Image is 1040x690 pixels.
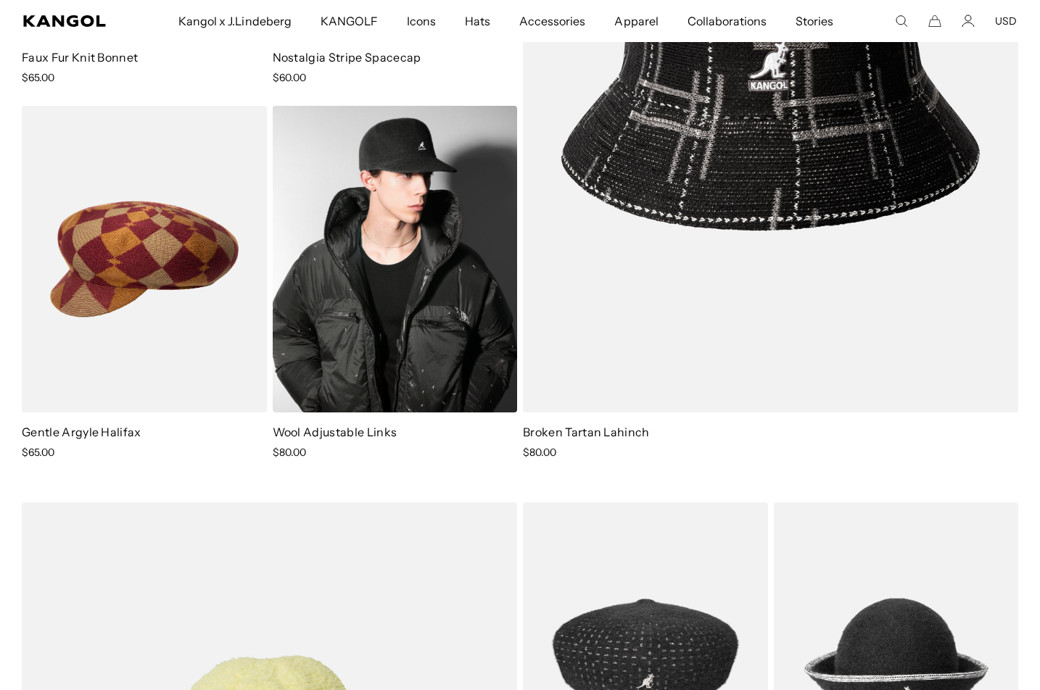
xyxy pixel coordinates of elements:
a: Account [962,14,975,28]
img: Wool Adjustable Links [273,106,518,413]
a: Nostalgia Stripe Spacecap [273,50,421,65]
span: $80.00 [273,446,306,459]
button: Cart [928,14,941,28]
span: $65.00 [22,71,54,84]
button: USD [995,14,1017,28]
a: Faux Fur Knit Bonnet [22,50,138,65]
a: Gentle Argyle Halifax [22,425,141,439]
span: $60.00 [273,71,306,84]
span: $65.00 [22,446,54,459]
a: Broken Tartan Lahinch [523,425,650,439]
a: Kangol [23,15,117,27]
a: Wool Adjustable Links [273,425,397,439]
summary: Search here [895,14,908,28]
span: $80.00 [523,446,556,459]
img: Gentle Argyle Halifax [22,106,267,413]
